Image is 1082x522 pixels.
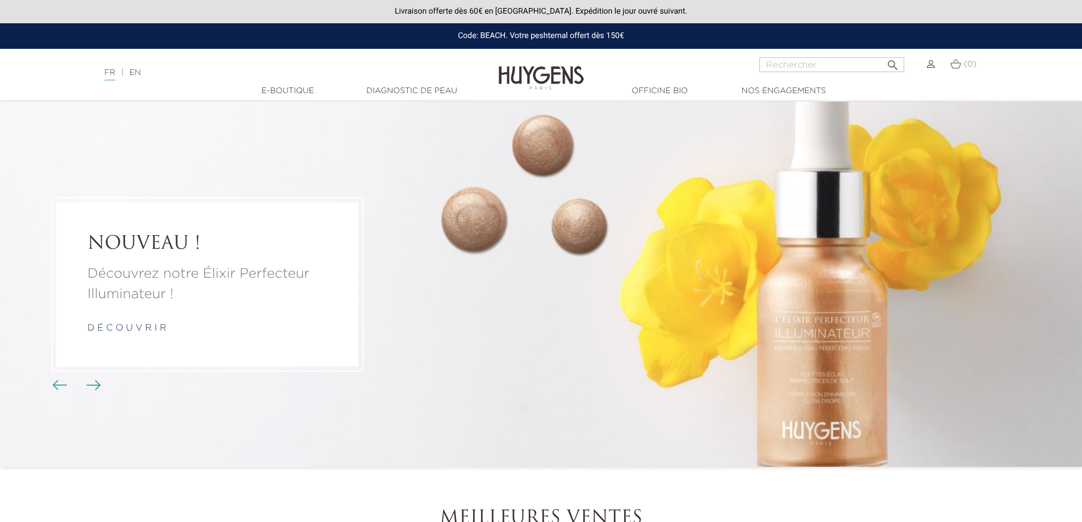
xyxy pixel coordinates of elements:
[759,57,904,72] input: Rechercher
[87,233,327,255] a: NOUVEAU !
[964,60,976,68] span: (0)
[886,55,900,69] i: 
[99,66,442,80] div: |
[603,85,717,97] a: Officine Bio
[129,69,141,77] a: EN
[57,377,94,394] div: Boutons du carrousel
[105,69,115,81] a: FR
[87,264,327,304] a: Découvrez notre Élixir Perfecteur Illuminateur !
[355,85,469,97] a: Diagnostic de peau
[727,85,841,97] a: Nos engagements
[883,54,903,69] button: 
[87,324,166,333] a: d é c o u v r i r
[231,85,345,97] a: E-Boutique
[499,48,584,91] img: Huygens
